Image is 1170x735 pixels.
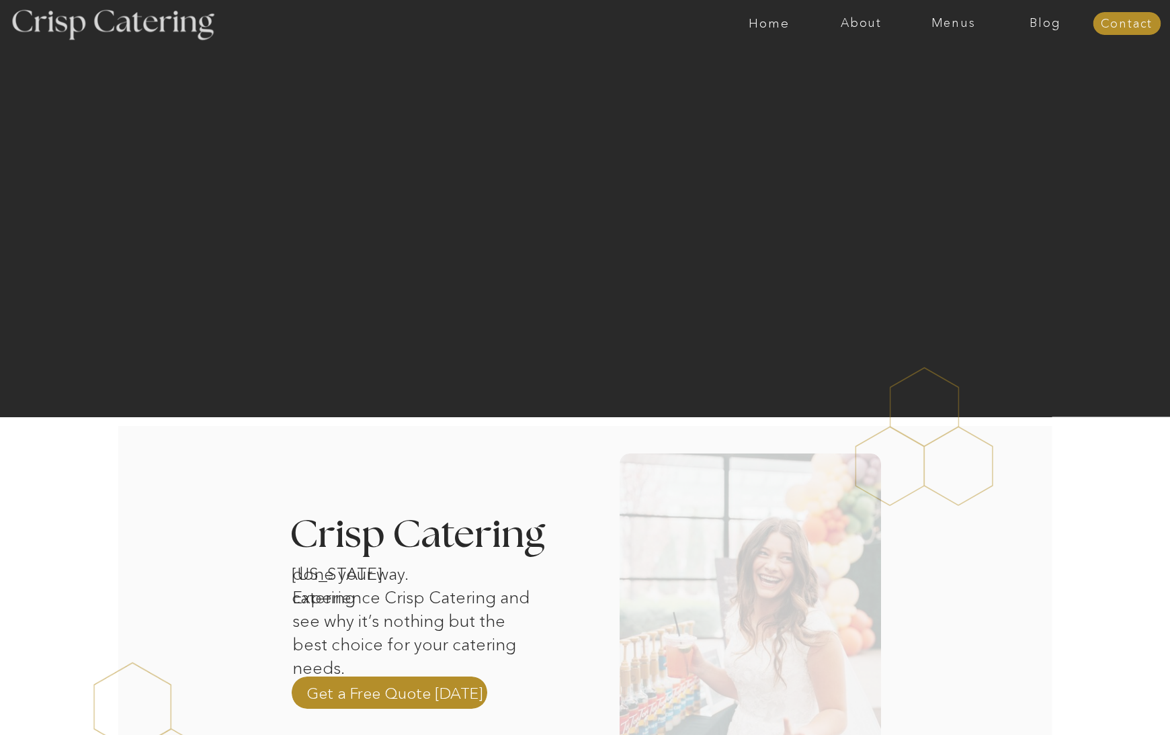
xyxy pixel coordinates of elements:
a: Get a Free Quote [DATE] [306,683,483,703]
a: Contact [1093,17,1161,31]
a: About [815,17,907,30]
a: Blog [999,17,1091,30]
h1: [US_STATE] catering [292,562,431,580]
a: Home [723,17,815,30]
h3: Crisp Catering [290,516,579,556]
p: done your way. Experience Crisp Catering and see why it’s nothing but the best choice for your ca... [292,562,538,648]
a: Menus [907,17,999,30]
